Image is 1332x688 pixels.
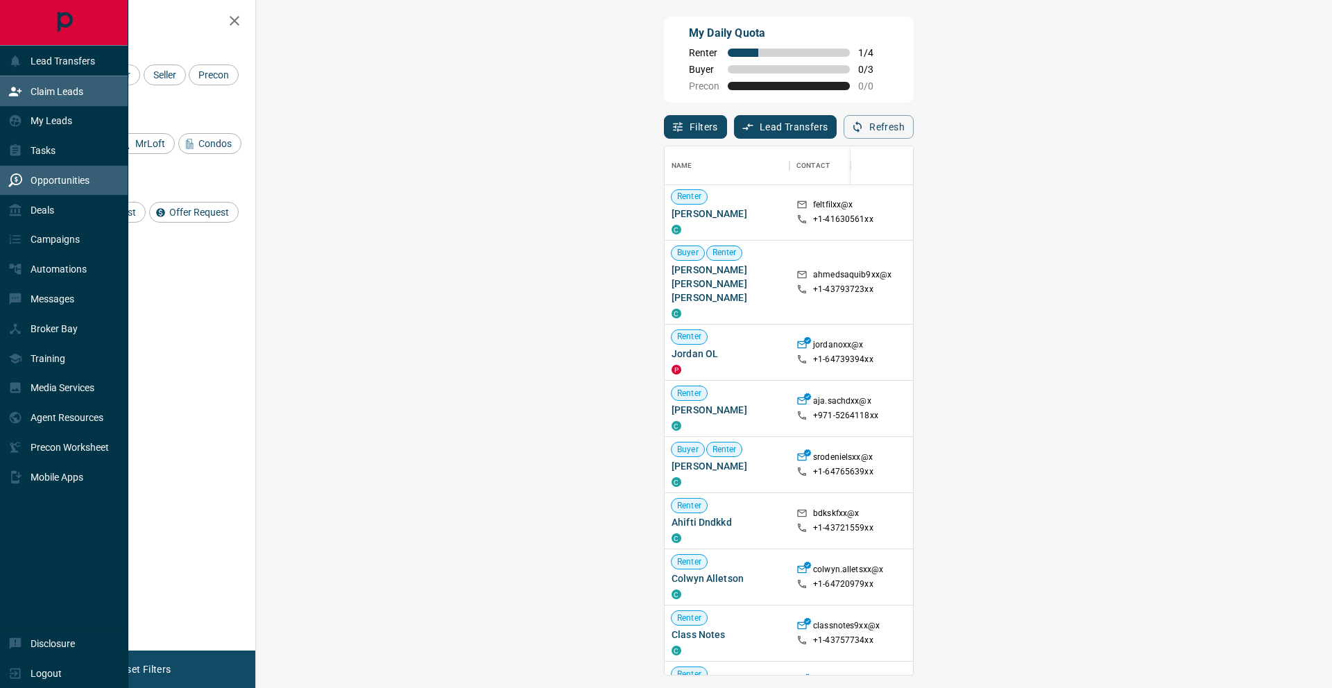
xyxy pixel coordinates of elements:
span: Class Notes [672,628,783,642]
div: Offer Request [149,202,239,223]
div: Contact [796,146,830,185]
p: My Daily Quota [689,25,889,42]
p: bdkskfxx@x [813,508,859,522]
span: Ahifti Dndkkd [672,515,783,529]
div: MrLoft [115,133,175,154]
p: +1- 43721559xx [813,522,873,534]
span: Condos [194,138,237,149]
span: [PERSON_NAME] [PERSON_NAME] [PERSON_NAME] [672,263,783,304]
p: +1- 43757734xx [813,635,873,646]
p: +1- 64765639xx [813,466,873,478]
p: feltfilxx@x [813,199,853,214]
p: jordanoxx@x [813,339,863,354]
h2: Filters [44,14,241,31]
p: +1- 41630561xx [813,214,873,225]
p: +1- 64720979xx [813,578,873,590]
span: 0 / 0 [858,80,889,92]
div: condos.ca [672,646,681,655]
span: 0 / 3 [858,64,889,75]
span: Seller [148,69,181,80]
span: Renter [672,612,707,624]
span: Jordan OL [672,347,783,361]
div: condos.ca [672,590,681,599]
span: Renter [707,444,742,456]
span: MrLoft [130,138,170,149]
div: condos.ca [672,533,681,543]
p: +1- 43793723xx [813,284,873,295]
p: aja.sachdxx@x [813,395,871,410]
span: [PERSON_NAME] [672,459,783,473]
p: classnotes9xx@x [813,620,880,635]
span: Buyer [689,64,719,75]
span: Renter [672,191,707,203]
span: Precon [194,69,234,80]
button: Refresh [844,115,914,139]
span: Precon [689,80,719,92]
p: +1- 64739394xx [813,354,873,365]
div: condos.ca [672,225,681,234]
div: condos.ca [672,421,681,431]
div: Seller [144,64,186,85]
p: +971- 5264118xx [813,410,878,422]
span: Buyer [672,247,704,259]
span: Renter [672,500,707,512]
div: Condos [178,133,241,154]
span: [PERSON_NAME] [672,207,783,221]
span: Renter [672,388,707,399]
div: property.ca [672,365,681,375]
p: colwyn.alletsxx@x [813,564,883,578]
div: Contact [789,146,900,185]
div: condos.ca [672,309,681,318]
div: condos.ca [672,477,681,487]
span: Renter [707,247,742,259]
span: Colwyn Alletson [672,571,783,585]
button: Filters [664,115,727,139]
div: Name [665,146,789,185]
span: Offer Request [164,207,234,218]
p: srodenielsxx@x [813,452,873,466]
button: Reset Filters [105,657,180,681]
span: Buyer [672,444,704,456]
p: ahmedsaquib9xx@x [813,269,891,284]
span: 1 / 4 [858,47,889,58]
span: [PERSON_NAME] [672,403,783,417]
div: Precon [189,64,239,85]
div: Name [672,146,692,185]
span: Renter [672,669,707,680]
button: Lead Transfers [734,115,837,139]
span: Renter [672,331,707,343]
span: Renter [672,556,707,568]
span: Renter [689,47,719,58]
